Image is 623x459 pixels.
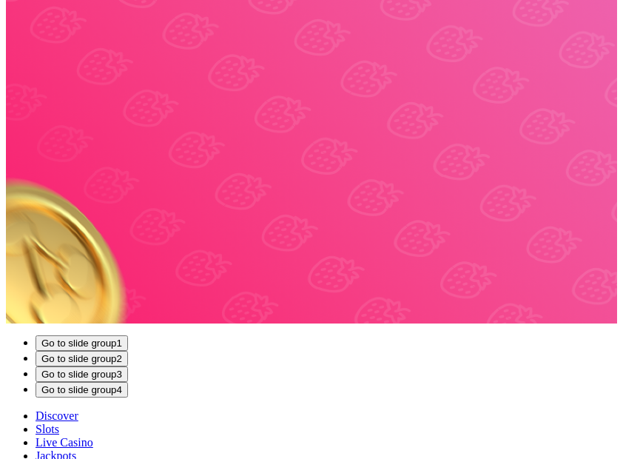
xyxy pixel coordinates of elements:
a: Live Casino [36,436,93,449]
button: Go to slide group3 [36,366,128,382]
button: Go to slide group2 [36,351,128,366]
span: Go to slide group 1 [41,338,122,349]
button: Go to slide group1 [36,335,128,351]
a: Discover [36,409,78,422]
span: Go to slide group 3 [41,369,122,380]
a: Slots [36,423,59,435]
button: Go to slide group4 [36,382,128,398]
span: Go to slide group 4 [41,384,122,395]
span: Go to slide group 2 [41,353,122,364]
